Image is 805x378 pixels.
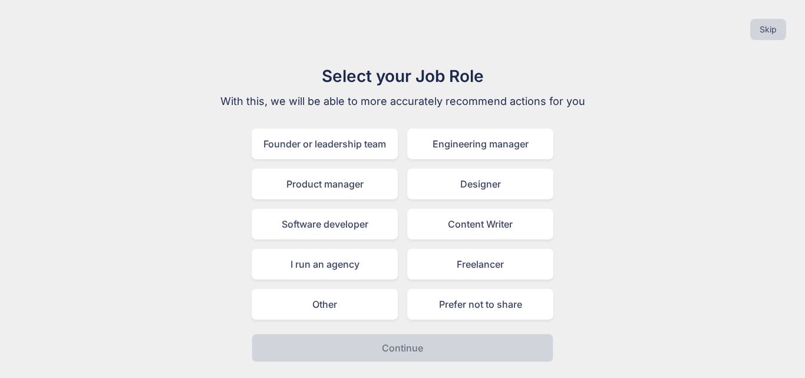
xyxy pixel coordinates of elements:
[407,209,553,239] div: Content Writer
[204,93,601,110] p: With this, we will be able to more accurately recommend actions for you
[407,169,553,199] div: Designer
[252,289,398,320] div: Other
[204,64,601,88] h1: Select your Job Role
[252,249,398,280] div: I run an agency
[252,169,398,199] div: Product manager
[382,341,423,355] p: Continue
[407,249,553,280] div: Freelancer
[407,129,553,159] div: Engineering manager
[750,19,786,40] button: Skip
[252,129,398,159] div: Founder or leadership team
[252,334,553,362] button: Continue
[407,289,553,320] div: Prefer not to share
[252,209,398,239] div: Software developer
